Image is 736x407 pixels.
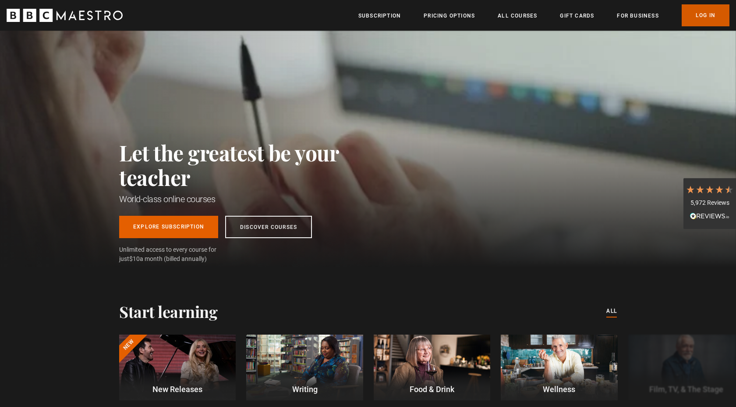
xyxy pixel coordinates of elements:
[7,9,123,22] svg: BBC Maestro
[225,216,312,238] a: Discover Courses
[119,335,236,400] a: New New Releases
[617,11,658,20] a: For business
[119,245,237,264] span: Unlimited access to every course for just a month (billed annually)
[358,4,729,26] nav: Primary
[119,216,218,238] a: Explore Subscription
[374,335,490,400] a: Food & Drink
[560,11,594,20] a: Gift Cards
[686,185,734,194] div: 4.7 Stars
[119,140,378,189] h2: Let the greatest be your teacher
[119,193,378,205] h1: World-class online courses
[498,11,537,20] a: All Courses
[424,11,475,20] a: Pricing Options
[129,255,140,262] span: $10
[246,335,363,400] a: Writing
[683,178,736,229] div: 5,972 ReviewsRead All Reviews
[682,4,729,26] a: Log In
[501,335,617,400] a: Wellness
[606,307,617,316] a: All
[690,213,729,219] img: REVIEWS.io
[686,212,734,222] div: Read All Reviews
[686,199,734,207] div: 5,972 Reviews
[119,302,217,321] h2: Start learning
[358,11,401,20] a: Subscription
